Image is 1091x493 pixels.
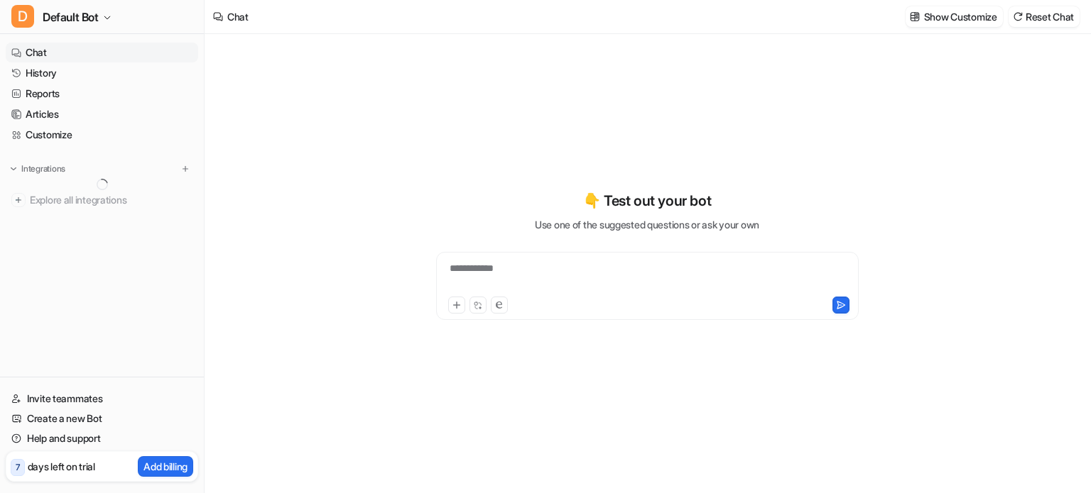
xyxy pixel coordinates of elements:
img: reset [1013,11,1023,22]
div: Chat [227,9,249,24]
button: Reset Chat [1009,6,1080,27]
button: Show Customize [906,6,1003,27]
img: menu_add.svg [180,164,190,174]
a: Explore all integrations [6,190,198,210]
button: Integrations [6,162,70,176]
p: 7 [16,461,20,474]
a: History [6,63,198,83]
a: Customize [6,125,198,145]
span: D [11,5,34,28]
img: expand menu [9,164,18,174]
span: Explore all integrations [30,189,192,211]
a: Invite teammates [6,389,198,409]
span: Default Bot [43,7,99,27]
a: Reports [6,84,198,104]
img: explore all integrations [11,193,26,207]
a: Help and support [6,428,198,448]
p: Show Customize [924,9,997,24]
a: Articles [6,104,198,124]
p: Use one of the suggested questions or ask your own [535,217,759,232]
p: 👇 Test out your bot [583,190,711,211]
p: days left on trial [28,459,95,474]
button: Add billing [138,456,193,477]
img: customize [910,11,920,22]
a: Chat [6,43,198,62]
p: Integrations [21,163,65,175]
a: Create a new Bot [6,409,198,428]
p: Add billing [143,459,188,474]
